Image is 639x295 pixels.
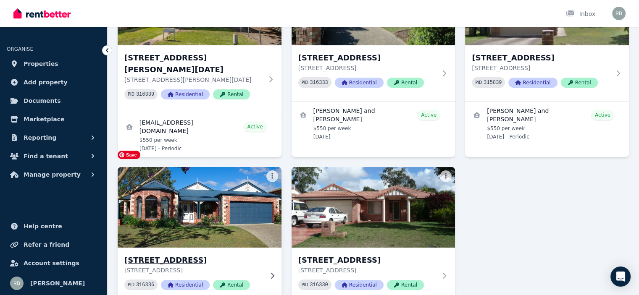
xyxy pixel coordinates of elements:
[161,280,210,290] span: Residential
[298,52,437,64] h3: [STREET_ADDRESS]
[124,266,263,274] p: [STREET_ADDRESS]
[475,80,482,85] small: PID
[24,240,69,250] span: Refer a friend
[24,258,79,268] span: Account settings
[298,64,437,72] p: [STREET_ADDRESS]
[124,76,263,84] p: [STREET_ADDRESS][PERSON_NAME][DATE]
[128,282,134,287] small: PID
[7,55,100,72] a: Properties
[387,78,424,88] span: Rental
[24,221,62,231] span: Help centre
[440,170,452,182] button: More options
[7,129,100,146] button: Reporting
[298,266,437,274] p: [STREET_ADDRESS]
[387,280,424,290] span: Rental
[266,170,278,182] button: More options
[136,282,154,288] code: 316336
[566,10,595,18] div: Inbox
[335,78,384,88] span: Residential
[7,74,100,91] a: Add property
[310,80,328,86] code: 316333
[310,282,328,288] code: 316330
[292,102,455,145] a: View details for Maria and Samuel Humphreys
[7,148,100,164] button: Find a tenant
[7,218,100,235] a: Help centre
[7,255,100,272] a: Account settings
[24,170,81,180] span: Manage property
[7,111,100,128] a: Marketplace
[561,78,598,88] span: Rental
[7,236,100,253] a: Refer a friend
[472,64,610,72] p: [STREET_ADDRESS]
[302,282,308,287] small: PID
[484,80,502,86] code: 315839
[128,92,134,97] small: PID
[508,78,557,88] span: Residential
[136,91,154,97] code: 316339
[24,133,56,143] span: Reporting
[124,254,263,266] h3: [STREET_ADDRESS]
[612,7,626,20] img: Ross Bardon
[118,113,281,157] a: View details for ran_va@yahoo.es
[213,280,250,290] span: Rental
[302,80,308,85] small: PID
[610,266,631,287] div: Open Intercom Messenger
[213,89,250,99] span: Rental
[7,92,100,109] a: Documents
[24,59,58,69] span: Properties
[24,114,64,124] span: Marketplace
[465,102,629,145] a: View details for Kathryn Bolton and Damian Powell
[24,96,61,106] span: Documents
[113,165,285,250] img: 47 Derwent Place, Riverhills
[472,52,610,64] h3: [STREET_ADDRESS]
[13,7,71,20] img: RentBetter
[335,280,384,290] span: Residential
[24,151,68,161] span: Find a tenant
[161,89,210,99] span: Residential
[10,277,24,290] img: Ross Bardon
[7,46,33,52] span: ORGANISE
[298,254,437,266] h3: [STREET_ADDRESS]
[292,167,455,248] img: 49 Mulgrave Crescent, Forest Lake
[30,278,85,288] span: [PERSON_NAME]
[7,166,100,183] button: Manage property
[24,77,68,87] span: Add property
[118,151,140,159] span: Save
[124,52,263,76] h3: [STREET_ADDRESS][PERSON_NAME][DATE]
